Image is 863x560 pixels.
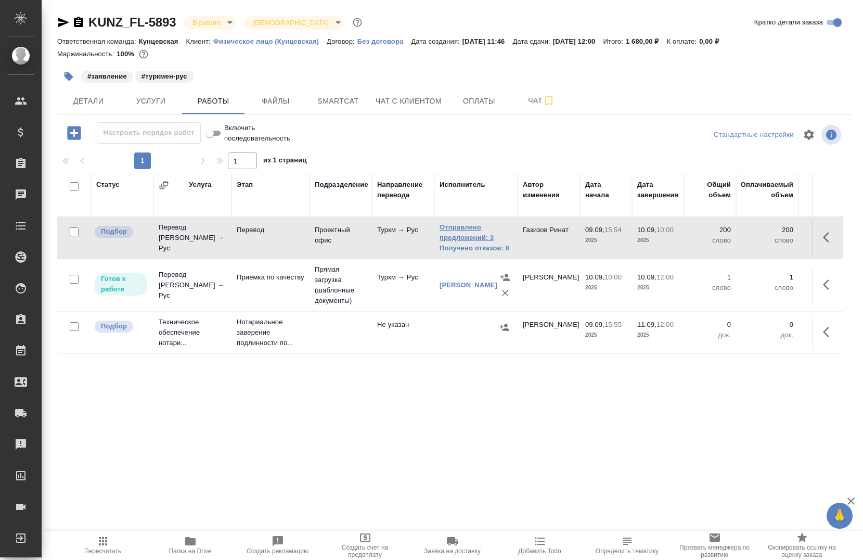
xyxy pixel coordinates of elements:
[59,531,147,560] button: Пересчитать
[315,180,368,190] div: Подразделение
[310,259,372,311] td: Прямая загрузка (шаблонные документы)
[250,18,331,27] button: [DEMOGRAPHIC_DATA]
[497,270,513,285] button: Назначить
[585,273,604,281] p: 10.09,
[189,180,211,190] div: Услуга
[741,180,793,200] div: Оплачиваемый объем
[88,15,176,29] a: KUNZ_FL-5893
[310,220,372,256] td: Проектный офис
[117,50,137,58] p: 100%
[424,548,480,555] span: Заявка на доставку
[517,94,566,107] span: Чат
[328,544,403,558] span: Создать счет на предоплату
[637,226,656,234] p: 10.09,
[637,273,656,281] p: 10.09,
[523,180,575,200] div: Автор изменения
[637,330,679,340] p: 2025
[804,225,845,235] p: 0
[603,37,625,45] p: Итого:
[497,320,512,335] button: Назначить
[754,17,823,28] span: Кратко детали заказа
[689,235,731,246] p: слово
[134,71,195,80] span: туркмен-рус
[96,180,120,190] div: Статус
[543,95,555,107] svg: Подписаться
[153,312,231,353] td: Техническое обеспечение нотари...
[585,226,604,234] p: 09.09,
[263,154,307,169] span: из 1 страниц
[84,548,121,555] span: Пересчитать
[189,18,224,27] button: В работе
[251,95,301,108] span: Файлы
[169,548,212,555] span: Папка на Drive
[585,321,604,328] p: 09.09,
[357,37,411,45] p: Без договора
[827,503,853,529] button: 🙏
[689,330,731,340] p: док.
[585,283,627,293] p: 2025
[237,317,304,348] p: Нотариальное заверение подлинности по...
[159,180,169,190] button: Сгруппировать
[584,531,671,560] button: Определить тематику
[637,283,679,293] p: 2025
[213,37,327,45] p: Физическое лицо (Кунцевская)
[462,37,513,45] p: [DATE] 11:46
[377,180,429,200] div: Направление перевода
[637,321,656,328] p: 11.09,
[596,548,659,555] span: Определить тематику
[689,180,731,200] div: Общий объем
[327,37,357,45] p: Договор:
[351,16,364,29] button: Доп статусы указывают на важность/срочность заказа
[804,330,845,340] p: RUB
[518,220,580,256] td: Газизов Ринат
[804,272,845,283] p: 0,08
[57,16,70,29] button: Скопировать ссылку для ЯМессенджера
[804,235,845,246] p: RUB
[831,505,848,527] span: 🙏
[101,274,141,295] p: Готов к работе
[57,65,80,88] button: Добавить тэг
[796,122,821,147] span: Настроить таблицу
[72,16,85,29] button: Скопировать ссылку
[497,285,513,301] button: Удалить
[440,281,497,289] a: [PERSON_NAME]
[604,273,622,281] p: 10:00
[101,321,127,332] p: Подбор
[184,16,236,30] div: В работе
[741,272,793,283] p: 1
[409,531,496,560] button: Заявка на доставку
[741,235,793,246] p: слово
[765,544,840,558] span: Скопировать ссылку на оценку заказа
[94,272,148,297] div: Исполнитель может приступить к работе
[518,548,561,555] span: Добавить Todo
[741,225,793,235] p: 200
[247,548,308,555] span: Создать рекламацию
[440,180,485,190] div: Исполнитель
[440,243,512,253] a: Получено отказов: 0
[411,37,462,45] p: Дата создания:
[585,180,627,200] div: Дата начала
[372,314,434,351] td: Не указан
[689,272,731,283] p: 1
[656,226,674,234] p: 10:00
[626,37,667,45] p: 1 680,00 ₽
[454,95,504,108] span: Оплаты
[637,180,679,200] div: Дата завершения
[440,222,512,243] a: Отправлено предложений: 3
[667,37,700,45] p: К оплате:
[656,273,674,281] p: 12:00
[372,220,434,256] td: Туркм → Рус
[817,225,842,250] button: Здесь прячутся важные кнопки
[553,37,603,45] p: [DATE] 12:00
[101,226,127,237] p: Подбор
[60,122,88,144] button: Добавить работу
[677,544,752,558] span: Призвать менеджера по развитию
[585,235,627,246] p: 2025
[496,531,584,560] button: Добавить Todo
[512,37,552,45] p: Дата сдачи:
[80,71,134,80] span: заявление
[817,320,842,345] button: Здесь прячутся важные кнопки
[689,320,731,330] p: 0
[237,225,304,235] p: Перевод
[689,283,731,293] p: слово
